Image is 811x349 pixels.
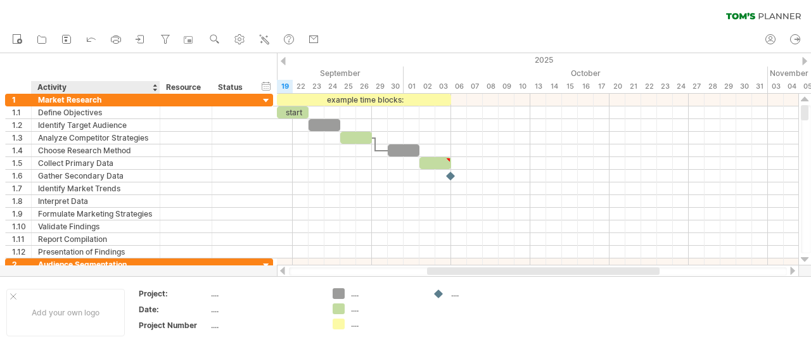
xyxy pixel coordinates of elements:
div: Date: [139,304,208,315]
div: Project Number [139,320,208,331]
div: 2 [12,258,31,270]
div: Friday, 17 October 2025 [594,80,610,93]
div: Market Research [38,94,153,106]
div: Monday, 3 November 2025 [768,80,784,93]
div: Presentation of Findings [38,246,153,258]
div: Identify Market Trends [38,182,153,194]
div: Wednesday, 1 October 2025 [404,80,419,93]
div: 1.9 [12,208,31,220]
div: Wednesday, 24 September 2025 [324,80,340,93]
div: Monday, 22 September 2025 [293,80,309,93]
div: 1.11 [12,233,31,245]
div: 1.1 [12,106,31,118]
div: 1.10 [12,220,31,232]
div: Tuesday, 14 October 2025 [546,80,562,93]
div: Activity [37,81,153,94]
div: Add your own logo [6,289,125,336]
div: Monday, 27 October 2025 [689,80,705,93]
div: Project: [139,288,208,299]
div: Analyze Competitor Strategies [38,132,153,144]
div: Thursday, 30 October 2025 [736,80,752,93]
div: Monday, 20 October 2025 [610,80,625,93]
div: 1.12 [12,246,31,258]
div: .... [351,288,420,299]
div: Report Compilation [38,233,153,245]
div: 1.8 [12,195,31,207]
div: .... [351,319,420,329]
div: Tuesday, 23 September 2025 [309,80,324,93]
div: Friday, 10 October 2025 [514,80,530,93]
div: Wednesday, 15 October 2025 [562,80,578,93]
div: 1.5 [12,157,31,169]
div: Monday, 6 October 2025 [451,80,467,93]
div: Tuesday, 28 October 2025 [705,80,720,93]
div: Tuesday, 21 October 2025 [625,80,641,93]
div: Thursday, 25 September 2025 [340,80,356,93]
div: Friday, 19 September 2025 [277,80,293,93]
div: Friday, 3 October 2025 [435,80,451,93]
div: Wednesday, 22 October 2025 [641,80,657,93]
div: 1.3 [12,132,31,144]
div: Monday, 29 September 2025 [372,80,388,93]
div: Interpret Data [38,195,153,207]
div: Thursday, 23 October 2025 [657,80,673,93]
div: 1.2 [12,119,31,131]
div: Wednesday, 8 October 2025 [483,80,499,93]
div: .... [211,288,317,299]
div: .... [211,320,317,331]
div: Thursday, 16 October 2025 [578,80,594,93]
div: Wednesday, 29 October 2025 [720,80,736,93]
div: Choose Research Method [38,144,153,156]
div: Monday, 13 October 2025 [530,80,546,93]
div: Thursday, 2 October 2025 [419,80,435,93]
div: Friday, 26 September 2025 [356,80,372,93]
div: .... [351,303,420,314]
div: .... [451,288,520,299]
div: Friday, 24 October 2025 [673,80,689,93]
div: Status [218,81,246,94]
div: Validate Findings [38,220,153,232]
div: Audience Segmentation [38,258,153,270]
div: Thursday, 9 October 2025 [499,80,514,93]
div: 1.7 [12,182,31,194]
div: 1.6 [12,170,31,182]
div: Collect Primary Data [38,157,153,169]
div: 1.4 [12,144,31,156]
div: example time blocks: [277,94,451,106]
div: 1 [12,94,31,106]
div: October 2025 [404,67,768,80]
div: Resource [166,81,205,94]
div: Gather Secondary Data [38,170,153,182]
div: Identify Target Audience [38,119,153,131]
div: .... [211,304,317,315]
div: Formulate Marketing Strategies [38,208,153,220]
div: Define Objectives [38,106,153,118]
div: Tuesday, 4 November 2025 [784,80,800,93]
div: Tuesday, 7 October 2025 [467,80,483,93]
div: Tuesday, 30 September 2025 [388,80,404,93]
div: start [277,106,309,118]
div: Friday, 31 October 2025 [752,80,768,93]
